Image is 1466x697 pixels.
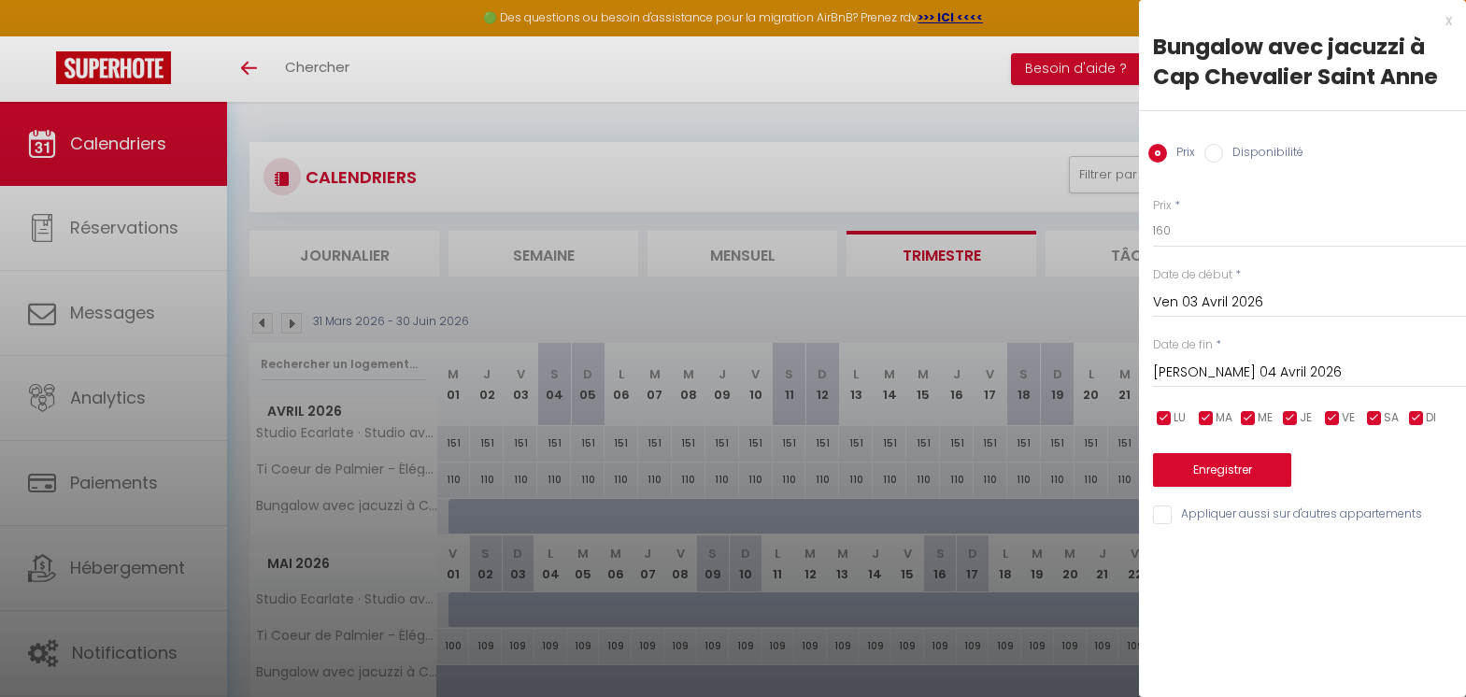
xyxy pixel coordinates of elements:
span: ME [1258,409,1273,427]
span: VE [1342,409,1355,427]
button: Enregistrer [1153,453,1291,487]
div: x [1139,9,1452,32]
span: JE [1300,409,1312,427]
label: Prix [1167,144,1195,164]
label: Date de fin [1153,336,1213,354]
div: Bungalow avec jacuzzi à Cap Chevalier Saint Anne [1153,32,1452,92]
span: MA [1216,409,1232,427]
label: Disponibilité [1223,144,1303,164]
label: Date de début [1153,266,1232,284]
span: DI [1426,409,1436,427]
span: SA [1384,409,1399,427]
span: LU [1174,409,1186,427]
label: Prix [1153,197,1172,215]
